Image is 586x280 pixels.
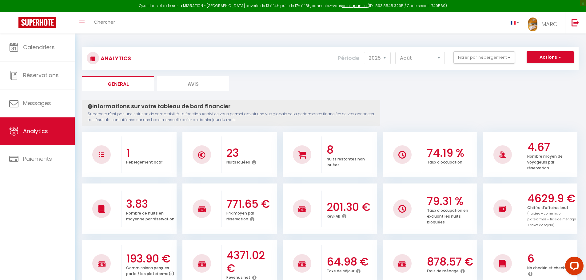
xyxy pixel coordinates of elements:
[342,3,368,8] a: en cliquant ici
[427,195,476,208] h3: 79.31 %
[226,274,250,280] p: Revenus net
[18,17,56,28] img: Super Booking
[126,252,175,265] h3: 193.90 €
[527,51,574,64] button: Actions
[327,267,354,274] p: Taxe de séjour
[528,18,537,31] img: ...
[23,99,51,107] span: Messages
[126,198,175,211] h3: 3.83
[327,212,340,219] p: RevPAR
[226,249,275,275] h3: 4371.02 €
[527,211,576,227] span: (nuitées + commission plateformes + frais de ménage + taxes de séjour)
[226,158,250,165] p: Nuits louées
[82,76,154,91] li: General
[541,20,557,28] span: MARC
[126,147,175,160] h3: 1
[527,204,576,228] p: Chiffre d'affaires brut
[99,152,104,157] img: NO IMAGE
[226,209,254,222] p: Prix moyen par réservation
[23,71,59,79] span: Réservations
[560,254,586,280] iframe: LiveChat chat widget
[527,252,576,265] h3: 6
[226,198,275,211] h3: 771.65 €
[427,147,476,160] h3: 74.19 %
[94,19,115,25] span: Chercher
[338,51,359,65] label: Période
[427,207,468,225] p: Taux d'occupation en excluant les nuits bloquées
[427,255,476,268] h3: 878.57 €
[126,264,174,276] p: Commissions perçues par la / les plateforme(s)
[327,201,376,214] h3: 201.30 €
[427,267,459,274] p: Frais de ménage
[157,76,229,91] li: Avis
[427,158,462,165] p: Taux d'occupation
[327,144,376,156] h3: 8
[126,209,174,222] p: Nombre de nuits en moyenne par réservation
[527,264,572,270] p: Nb checkin et checkout
[499,205,506,212] img: NO IMAGE
[99,51,131,65] h3: Analytics
[398,205,406,213] img: NO IMAGE
[327,155,365,168] p: Nuits restantes non louées
[327,255,376,268] h3: 64.98 €
[89,12,120,34] a: Chercher
[226,147,275,160] h3: 23
[88,111,375,123] p: Superhote n'est pas une solution de comptabilité. La fonction Analytics vous permet d'avoir une v...
[23,155,52,163] span: Paiements
[453,51,515,64] button: Filtrer par hébergement
[527,192,576,205] h3: 4629.9 €
[88,103,375,110] h4: Informations sur votre tableau de bord financier
[23,127,48,135] span: Analytics
[23,43,55,51] span: Calendriers
[527,152,563,171] p: Nombre moyen de voyageurs par réservation
[524,12,565,34] a: ... MARC
[527,141,576,154] h3: 4.67
[572,19,579,26] img: logout
[126,158,163,165] p: Hébergement actif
